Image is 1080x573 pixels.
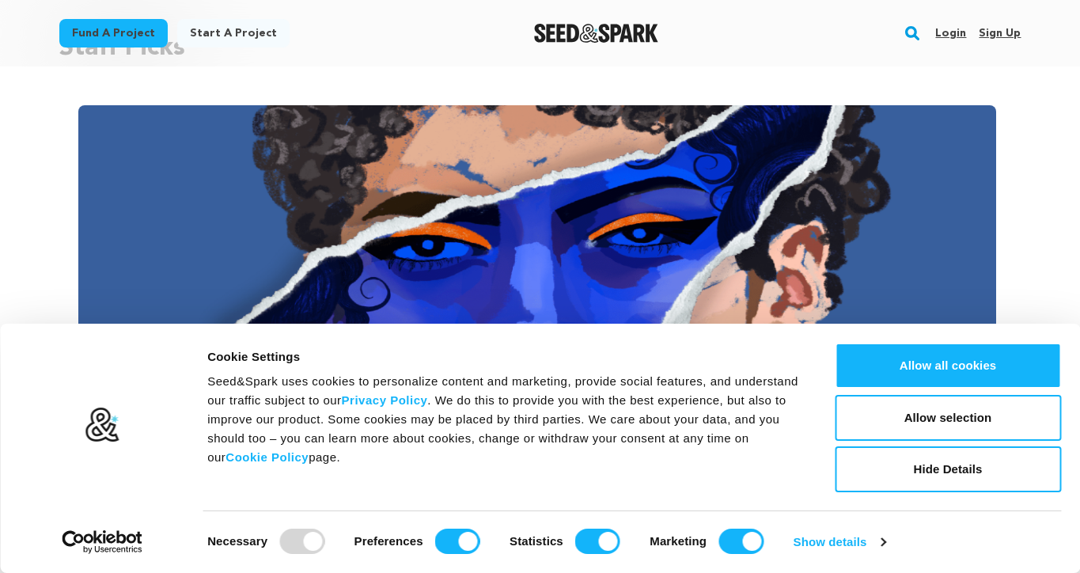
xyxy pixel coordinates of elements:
[354,534,423,548] strong: Preferences
[85,407,120,443] img: logo
[225,450,309,464] a: Cookie Policy
[207,534,267,548] strong: Necessary
[207,372,799,467] div: Seed&Spark uses cookies to personalize content and marketing, provide social features, and unders...
[78,105,996,533] img: ESTA NOCHE image
[835,395,1061,441] button: Allow selection
[794,530,885,554] a: Show details
[207,347,799,366] div: Cookie Settings
[835,446,1061,492] button: Hide Details
[534,24,658,43] img: Seed&Spark Logo Dark Mode
[534,24,658,43] a: Seed&Spark Homepage
[342,393,428,407] a: Privacy Policy
[979,21,1021,46] a: Sign up
[177,19,290,47] a: Start a project
[935,21,966,46] a: Login
[835,343,1061,389] button: Allow all cookies
[650,534,707,548] strong: Marketing
[59,19,168,47] a: Fund a project
[510,534,563,548] strong: Statistics
[33,530,172,554] a: Usercentrics Cookiebot - opens in a new window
